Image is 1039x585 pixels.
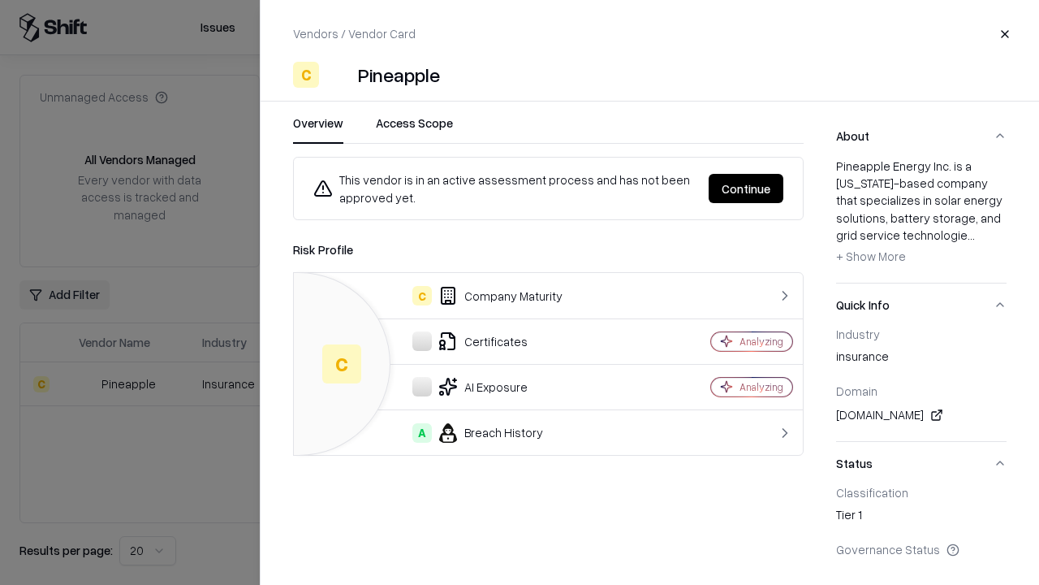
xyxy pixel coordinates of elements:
button: Overview [293,115,343,144]
span: + Show More [836,249,906,263]
div: About [836,158,1007,283]
div: Classification [836,485,1007,500]
div: Industry [836,327,1007,341]
div: Analyzing [739,380,783,394]
div: A [412,423,432,443]
button: Access Scope [376,115,453,144]
div: This vendor is in an active assessment process and has not been approved yet. [313,171,696,206]
button: + Show More [836,244,906,270]
p: Vendors / Vendor Card [293,25,416,42]
button: About [836,115,1007,158]
div: C [293,62,319,88]
div: [DOMAIN_NAME] [836,405,1007,425]
div: AI Exposure [307,377,654,396]
div: Tier 1 [836,506,1007,529]
div: Quick Info [836,327,1007,441]
div: Governance Status [836,542,1007,557]
div: C [322,344,361,383]
div: Breach History [307,423,654,443]
div: Pineapple [358,62,440,88]
button: Status [836,442,1007,485]
div: Analyzing [739,335,783,349]
div: Certificates [307,331,654,351]
div: Risk Profile [293,240,804,259]
div: Company Maturity [307,286,654,305]
span: ... [968,227,975,242]
button: Quick Info [836,284,1007,327]
img: Pineapple [325,62,351,88]
div: insurance [836,348,1007,370]
button: Continue [709,174,783,203]
div: C [412,286,432,305]
div: Domain [836,383,1007,398]
div: Pineapple Energy Inc. is a [US_STATE]-based company that specializes in solar energy solutions, b... [836,158,1007,270]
